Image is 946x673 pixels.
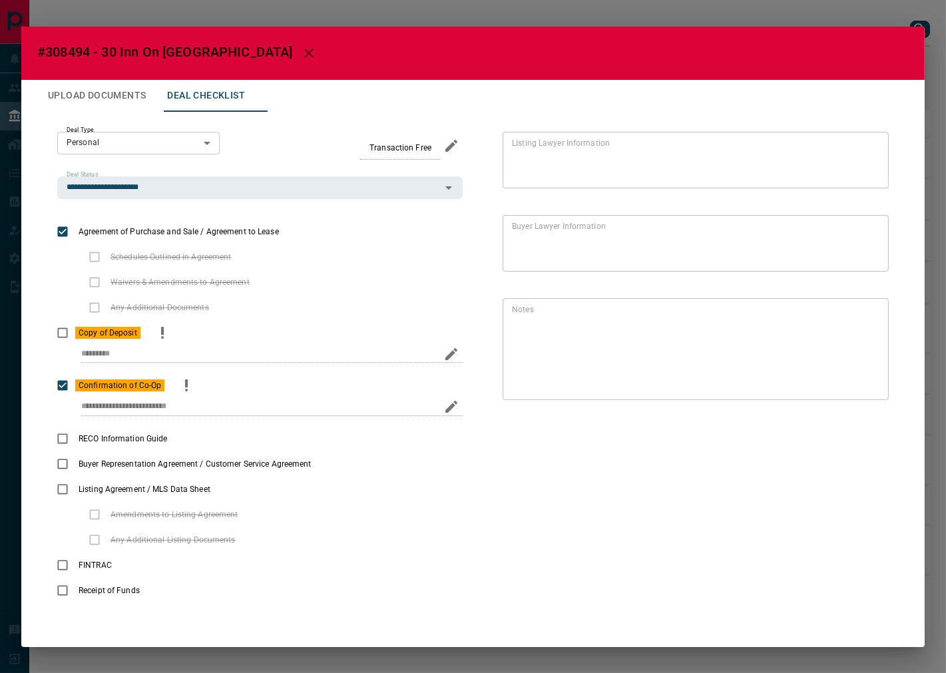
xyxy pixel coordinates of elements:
[156,80,256,112] button: Deal Checklist
[512,304,874,394] textarea: text field
[75,226,282,238] span: Agreement of Purchase and Sale / Agreement to Lease
[75,379,164,391] span: Confirmation of Co-Op
[81,345,435,363] input: checklist input
[512,220,874,266] textarea: text field
[440,395,463,418] button: edit
[175,373,198,398] button: priority
[107,509,242,521] span: Amendments to Listing Agreement
[440,134,463,157] button: edit
[439,178,458,197] button: Open
[107,251,235,263] span: Schedules Outlined in Agreement
[37,44,293,60] span: #308494 - 30 Inn On [GEOGRAPHIC_DATA]
[107,534,239,546] span: Any Additional Listing Documents
[81,398,435,415] input: checklist input
[37,80,156,112] button: Upload Documents
[75,483,214,495] span: Listing Agreement / MLS Data Sheet
[57,132,220,154] div: Personal
[151,320,174,345] button: priority
[512,137,874,182] textarea: text field
[440,343,463,365] button: edit
[67,126,94,134] label: Deal Type
[75,433,170,445] span: RECO Information Guide
[107,302,212,314] span: Any Additional Documents
[75,458,315,470] span: Buyer Representation Agreement / Customer Service Agreement
[107,276,253,288] span: Waivers & Amendments to Agreement
[75,327,140,339] span: Copy of Deposit
[75,559,115,571] span: FINTRAC
[75,584,143,596] span: Receipt of Funds
[67,170,98,179] label: Deal Status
